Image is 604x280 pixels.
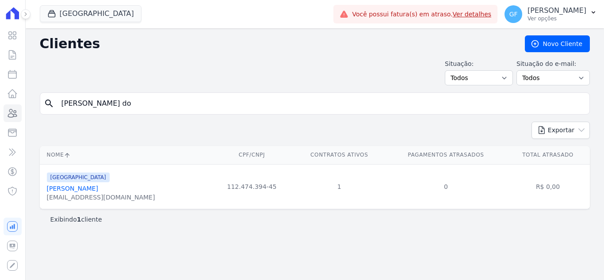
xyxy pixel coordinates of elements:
[40,146,211,164] th: Nome
[497,2,604,27] button: GF [PERSON_NAME] Ver opções
[531,122,590,139] button: Exportar
[47,193,155,202] div: [EMAIL_ADDRESS][DOMAIN_NAME]
[528,15,586,22] p: Ver opções
[506,164,590,209] td: R$ 0,00
[386,164,506,209] td: 0
[47,173,110,182] span: [GEOGRAPHIC_DATA]
[47,185,98,192] a: [PERSON_NAME]
[211,146,293,164] th: CPF/CNPJ
[453,11,492,18] a: Ver detalhes
[445,59,513,69] label: Situação:
[77,216,81,223] b: 1
[509,11,518,17] span: GF
[293,146,386,164] th: Contratos Ativos
[293,164,386,209] td: 1
[516,59,590,69] label: Situação do e-mail:
[352,10,491,19] span: Você possui fatura(s) em atraso.
[56,95,586,112] input: Buscar por nome, CPF ou e-mail
[44,98,54,109] i: search
[40,36,511,52] h2: Clientes
[506,146,590,164] th: Total Atrasado
[50,215,102,224] p: Exibindo cliente
[40,5,141,22] button: [GEOGRAPHIC_DATA]
[211,164,293,209] td: 112.474.394-45
[528,6,586,15] p: [PERSON_NAME]
[386,146,506,164] th: Pagamentos Atrasados
[525,35,590,52] a: Novo Cliente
